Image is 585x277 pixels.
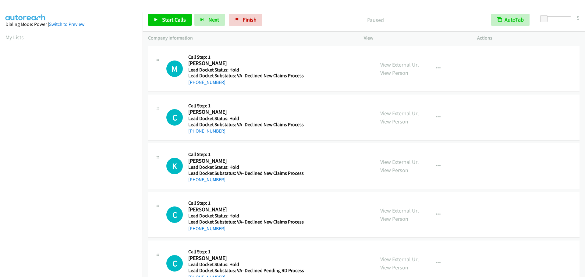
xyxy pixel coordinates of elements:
a: View External Url [380,256,419,263]
a: [PHONE_NUMBER] [188,79,225,85]
a: [PHONE_NUMBER] [188,177,225,182]
h2: [PERSON_NAME] [188,158,302,164]
h5: Call Step: 1 [188,200,304,206]
h5: Lead Docket Substatus: VA- Declined New Claims Process [188,122,304,128]
h2: [PERSON_NAME] [188,60,302,67]
h5: Call Step: 1 [188,54,304,60]
a: View External Url [380,61,419,68]
a: My Lists [5,34,24,41]
h1: C [166,206,183,223]
h5: Lead Docket Substatus: VA- Declined Pending RD Process [188,268,304,274]
div: The call is yet to be attempted [166,61,183,77]
span: Next [208,16,219,23]
h5: Lead Docket Substatus: VA- Declined New Claims Process [188,73,304,79]
a: Start Calls [148,14,192,26]
div: Delay between calls (in seconds) [543,16,571,21]
a: View External Url [380,207,419,214]
h5: Call Step: 1 [188,249,304,255]
h1: M [166,61,183,77]
a: View Person [380,69,408,76]
span: Finish [243,16,257,23]
a: View External Url [380,110,419,117]
div: The call is yet to be attempted [166,206,183,223]
h1: K [166,158,183,174]
span: Start Calls [162,16,186,23]
h1: C [166,255,183,272]
div: 5 [577,14,580,22]
a: View Person [380,264,408,271]
div: Dialing Mode: Power | [5,21,137,28]
h5: Call Step: 1 [188,151,304,158]
h5: Lead Docket Substatus: VA- Declined New Claims Process [188,219,304,225]
a: View Person [380,167,408,174]
h2: [PERSON_NAME] [188,255,302,262]
h5: Lead Docket Status: Hold [188,116,304,122]
a: [PHONE_NUMBER] [188,128,225,134]
a: View Person [380,118,408,125]
h5: Lead Docket Status: Hold [188,261,304,268]
a: View External Url [380,158,419,165]
h5: Lead Docket Status: Hold [188,164,304,170]
a: Finish [229,14,262,26]
p: Actions [477,34,580,42]
h5: Lead Docket Substatus: VA- Declined New Claims Process [188,170,304,176]
h5: Call Step: 1 [188,103,304,109]
p: Company Information [148,34,353,42]
div: The call is yet to be attempted [166,109,183,126]
p: View [364,34,466,42]
div: The call is yet to be attempted [166,158,183,174]
button: AutoTab [491,14,530,26]
h1: C [166,109,183,126]
button: Next [194,14,225,26]
h2: [PERSON_NAME] [188,109,302,116]
p: Paused [271,16,480,24]
h5: Lead Docket Status: Hold [188,213,304,219]
a: [PHONE_NUMBER] [188,226,225,231]
a: Switch to Preview [49,21,84,27]
h2: [PERSON_NAME] [188,206,302,213]
div: The call is yet to be attempted [166,255,183,272]
a: View Person [380,215,408,222]
h5: Lead Docket Status: Hold [188,67,304,73]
